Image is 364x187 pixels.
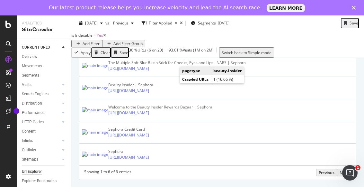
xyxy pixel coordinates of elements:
div: HTTP Codes [22,119,44,126]
span: Is Indexable [71,33,93,38]
button: Previous [316,169,337,176]
td: pagetype [180,67,211,75]
a: Movements [22,63,67,70]
span: 1 [355,165,360,170]
div: Save [120,50,128,55]
div: Add Filter [83,41,100,46]
a: Explorer Bookmarks [22,178,67,184]
img: main image [82,107,108,113]
button: Apply [71,47,91,58]
div: Distribution [22,100,42,107]
div: Apply [81,50,91,55]
img: main image [82,63,108,69]
div: Add Filter Group [113,41,143,46]
div: Segments [22,72,39,79]
button: Add Filter [71,40,102,47]
div: Sitemaps [22,156,38,163]
span: Yes [97,33,103,38]
div: Save [350,20,358,26]
button: Switch back to Simple mode [219,47,274,58]
a: [URL][DOMAIN_NAME] [108,154,149,160]
div: Switch back to Simple mode [222,50,271,55]
div: Movements [22,63,42,70]
div: Outlinks [22,147,36,154]
button: [DATE] [76,18,105,28]
button: Clear [91,47,111,58]
div: Overview [22,53,37,60]
a: Performance [22,109,60,116]
a: CURRENT URLS [22,44,60,51]
img: main image [82,85,108,91]
div: [DATE] [218,20,229,26]
a: LEARN MORE [267,4,305,12]
span: Previous [111,20,129,26]
button: Add Filter Group [102,40,145,47]
td: beauty-insider [211,67,244,75]
div: Our latest product release helps you increase velocity and lead the AI search race. [49,5,262,11]
div: CURRENT URLS [22,44,50,51]
span: 2025 Aug. 7th [85,20,98,26]
a: Search Engines [22,91,60,98]
a: Overview [22,53,67,60]
div: Welcome to the Beauty Insider Rewards Bazaar | Sephora [108,104,212,110]
div: Explorer Bookmarks [22,178,57,184]
div: Url Explorer [22,168,42,175]
a: Content [22,128,67,135]
div: SiteCrawler [22,26,66,33]
button: Save [341,18,359,28]
a: HTTP Codes [22,119,60,126]
div: 30 % URLs ( 6 on 20 ) [129,47,163,58]
div: Inlinks [22,137,33,144]
a: Outlinks [22,147,60,154]
div: Clear [101,50,110,55]
div: Sephora Credit Card [108,126,182,132]
a: Url Explorer [22,168,67,175]
td: 1 (16.66 %) [211,75,244,84]
td: Crawled URLs [180,75,211,84]
a: [URL][DOMAIN_NAME] [108,88,149,94]
div: Content [22,128,36,135]
a: Inlinks [22,137,60,144]
div: Close [352,6,358,10]
img: main image [82,129,108,135]
button: Segments[DATE] [188,18,232,28]
div: Showing 1 to 6 of 6 entries [84,169,131,176]
div: Search Engines [22,91,49,98]
a: Segments [22,72,67,79]
div: Tooltip anchor [13,108,19,114]
span: = [93,33,96,38]
img: main image [82,152,108,157]
div: times [180,21,183,25]
div: The Multiple Soft Blur Blush Stick for Cheeks, Eyes and Lips - NARS | Sephora [108,60,246,66]
button: Next [337,169,351,176]
button: Save [111,47,129,58]
div: Analytics [22,21,66,26]
a: [URL][DOMAIN_NAME] [108,110,149,116]
a: Sitemaps [22,156,60,163]
iframe: Intercom live chat [342,165,358,181]
div: Next [340,170,349,175]
div: Previous [319,170,334,175]
span: vs [105,20,111,26]
a: Distribution [22,100,60,107]
span: Segments [198,20,216,26]
div: Visits [22,81,31,88]
div: Sephora [108,149,182,154]
a: Visits [22,81,60,88]
div: Performance [22,109,44,116]
a: [URL][DOMAIN_NAME] [108,132,149,138]
a: [URL][DOMAIN_NAME] [108,66,149,71]
button: 1 Filter Applied [142,18,180,28]
button: Previous [111,18,136,28]
div: 1 Filter Applied [146,20,172,26]
div: Beauty Insider | Sephora [108,82,182,88]
div: 93.01 % Visits ( 1M on 2M ) [169,47,214,58]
